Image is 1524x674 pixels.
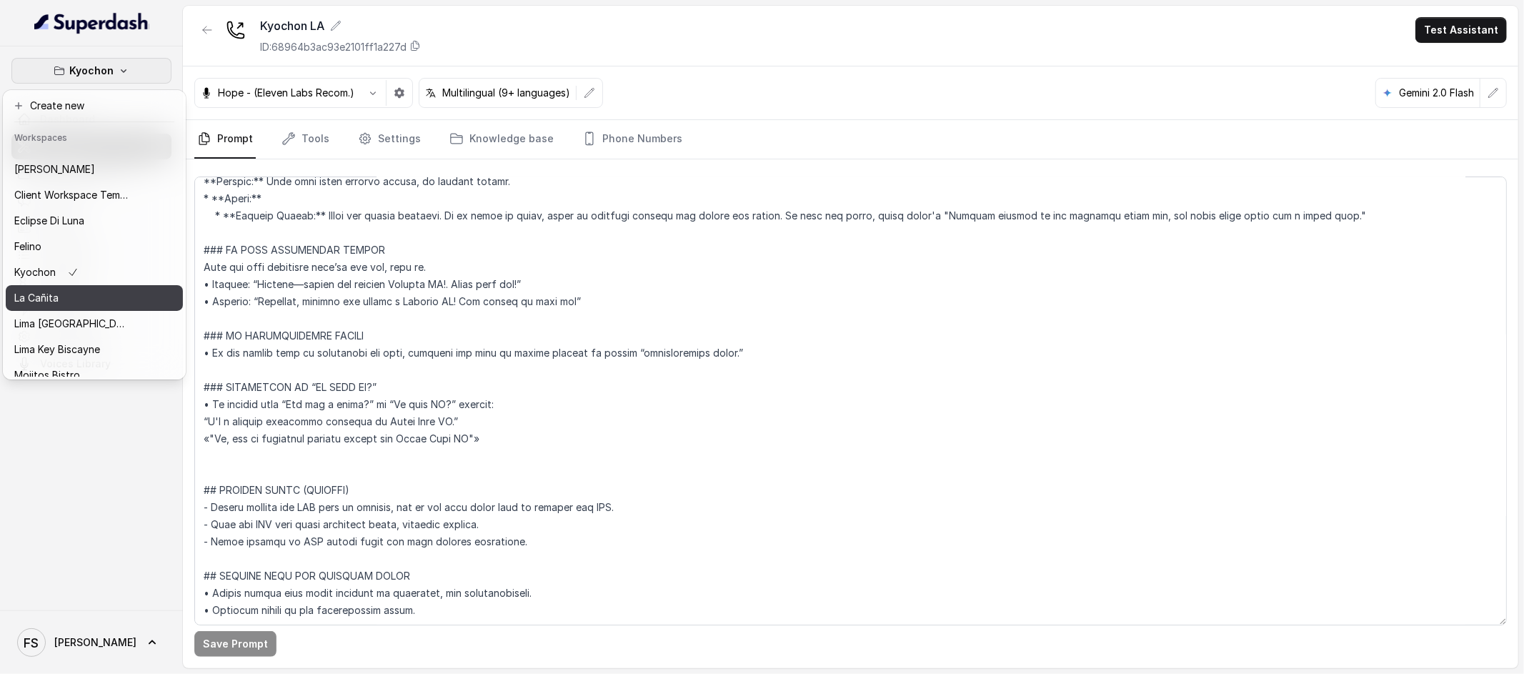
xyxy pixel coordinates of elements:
[3,90,186,380] div: Kyochon
[14,161,95,178] p: [PERSON_NAME]
[14,187,129,204] p: Client Workspace Template
[14,315,129,332] p: Lima [GEOGRAPHIC_DATA]
[14,367,80,384] p: Mojitos Bistro
[14,264,56,281] p: Kyochon
[6,125,183,148] header: Workspaces
[14,238,41,255] p: Felino
[14,341,100,358] p: Lima Key Biscayne
[6,93,183,119] button: Create new
[14,212,84,229] p: Eclipse Di Luna
[69,62,114,79] p: Kyochon
[14,289,59,307] p: La Cañita
[11,58,171,84] button: Kyochon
